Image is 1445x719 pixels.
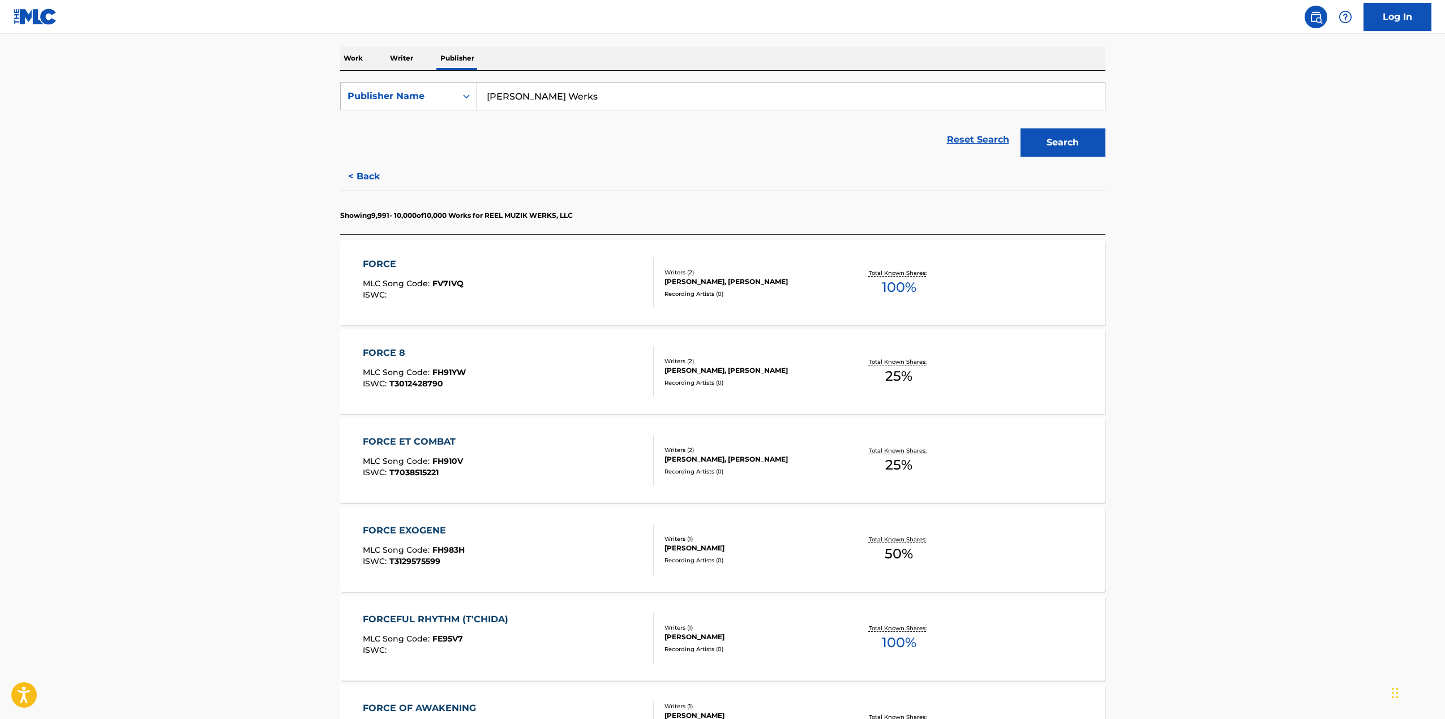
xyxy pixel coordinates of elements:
p: Total Known Shares: [869,624,929,632]
button: < Back [340,162,408,191]
p: Total Known Shares: [869,269,929,277]
span: MLC Song Code : [363,367,432,377]
iframe: Chat Widget [1388,665,1445,719]
div: Writers ( 2 ) [664,357,835,365]
span: FE95V7 [432,634,463,644]
div: Recording Artists ( 0 ) [664,290,835,298]
div: Recording Artists ( 0 ) [664,645,835,653]
div: Help [1334,6,1357,28]
a: FORCE EXOGENEMLC Song Code:FH983HISWC:T3129575599Writers (1)[PERSON_NAME]Recording Artists (0)Tot... [340,507,1105,592]
div: Writers ( 1 ) [664,702,835,711]
span: FV7IVQ [432,278,464,289]
p: Writer [387,46,417,70]
a: Reset Search [941,127,1015,152]
span: ISWC : [363,556,389,566]
div: Publisher Name [348,89,449,103]
div: [PERSON_NAME], [PERSON_NAME] [664,365,835,376]
div: Writers ( 1 ) [664,623,835,632]
p: Work [340,46,366,70]
p: Total Known Shares: [869,535,929,544]
img: MLC Logo [14,8,57,25]
div: FORCE 8 [363,346,466,360]
a: FORCE ET COMBATMLC Song Code:FH910VISWC:T7038515221Writers (2)[PERSON_NAME], [PERSON_NAME]Recordi... [340,418,1105,503]
span: 100 % [882,632,916,653]
a: FORCE 8MLC Song Code:FH91YWISWC:T3012428790Writers (2)[PERSON_NAME], [PERSON_NAME]Recording Artis... [340,329,1105,414]
div: FORCE [363,257,464,271]
div: Recording Artists ( 0 ) [664,467,835,476]
span: ISWC : [363,378,389,389]
p: Publisher [437,46,478,70]
span: ISWC : [363,467,389,477]
div: Recording Artists ( 0 ) [664,556,835,565]
div: [PERSON_NAME] [664,543,835,553]
a: Log In [1363,3,1431,31]
span: FH91YW [432,367,466,377]
form: Search Form [340,82,1105,162]
span: MLC Song Code : [363,456,432,466]
a: Public Search [1305,6,1327,28]
div: Writers ( 1 ) [664,535,835,543]
p: Total Known Shares: [869,446,929,455]
img: help [1339,10,1352,24]
div: Recording Artists ( 0 ) [664,378,835,387]
button: Search [1020,128,1105,157]
span: MLC Song Code : [363,545,432,555]
span: ISWC : [363,290,389,300]
span: MLC Song Code : [363,278,432,289]
div: FORCE EXOGENE [363,524,465,537]
div: [PERSON_NAME] [664,632,835,642]
span: 50 % [885,544,913,564]
a: FORCEFUL RHYTHM (T'CHIDA)MLC Song Code:FE95V7ISWC:Writers (1)[PERSON_NAME]Recording Artists (0)To... [340,596,1105,681]
div: [PERSON_NAME], [PERSON_NAME] [664,454,835,464]
div: [PERSON_NAME], [PERSON_NAME] [664,277,835,287]
div: FORCE OF AWAKENING [363,701,482,715]
span: 100 % [882,277,916,298]
div: FORCEFUL RHYTHM (T'CHIDA) [363,613,514,626]
span: MLC Song Code : [363,634,432,644]
span: ISWC : [363,645,389,655]
p: Showing 9,991 - 10,000 of 10,000 Works for REEL MUZIK WERKS, LLC [340,210,573,221]
div: Writers ( 2 ) [664,446,835,454]
div: Drag [1392,676,1399,710]
div: FORCE ET COMBAT [363,435,463,449]
span: FH983H [432,545,465,555]
span: T3012428790 [389,378,443,389]
img: search [1309,10,1323,24]
span: T3129575599 [389,556,440,566]
a: FORCEMLC Song Code:FV7IVQISWC:Writers (2)[PERSON_NAME], [PERSON_NAME]Recording Artists (0)Total K... [340,240,1105,325]
span: T7038515221 [389,467,439,477]
p: Total Known Shares: [869,358,929,366]
span: 25 % [885,455,912,475]
span: 25 % [885,366,912,386]
span: FH910V [432,456,463,466]
div: Writers ( 2 ) [664,268,835,277]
